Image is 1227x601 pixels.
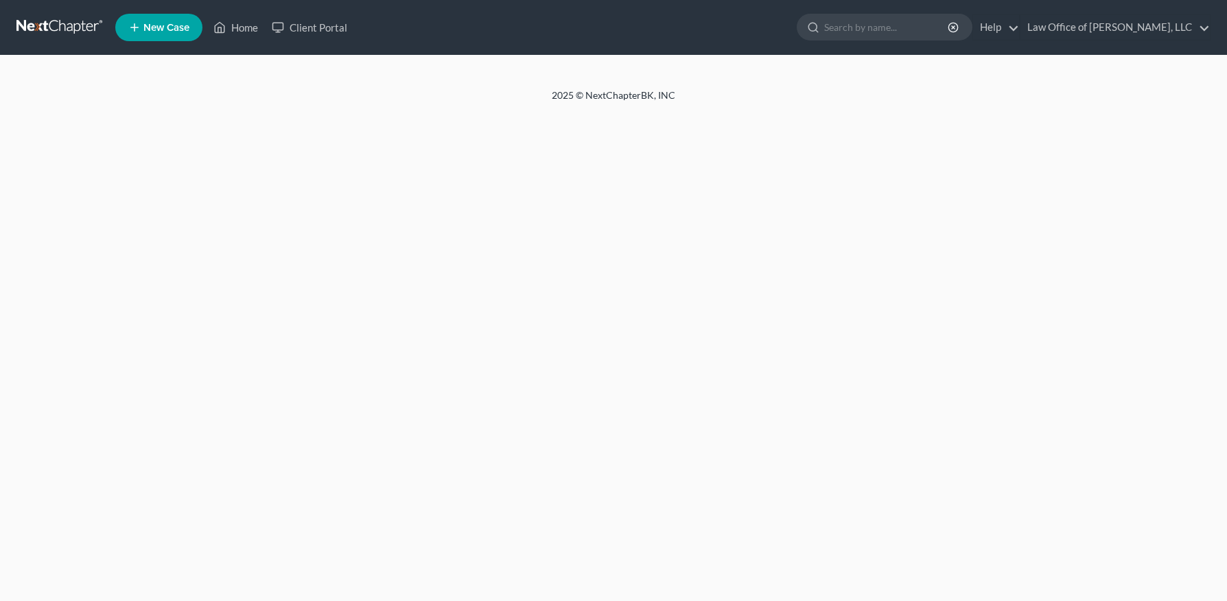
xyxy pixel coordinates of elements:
div: 2025 © NextChapterBK, INC [222,89,1005,113]
a: Help [973,15,1019,40]
a: Client Portal [265,15,354,40]
a: Home [207,15,265,40]
input: Search by name... [824,14,950,40]
a: Law Office of [PERSON_NAME], LLC [1020,15,1210,40]
span: New Case [143,23,189,33]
